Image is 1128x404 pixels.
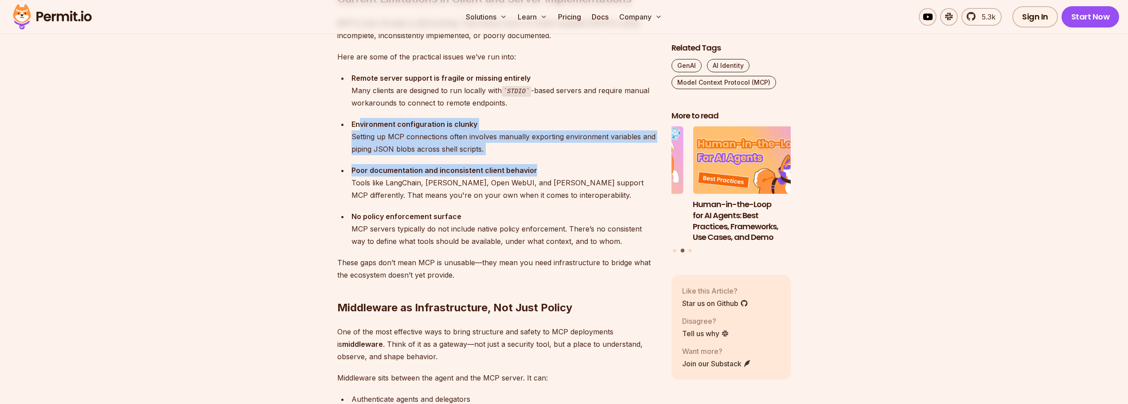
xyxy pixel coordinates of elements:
a: Star us on Github [682,298,748,309]
h3: Why JWTs Can’t Handle AI Agent Access [564,199,683,221]
img: Permit logo [9,2,96,32]
button: Solutions [462,8,511,26]
button: Go to slide 1 [673,249,676,252]
img: Human-in-the-Loop for AI Agents: Best Practices, Frameworks, Use Cases, and Demo [693,127,812,194]
a: Human-in-the-Loop for AI Agents: Best Practices, Frameworks, Use Cases, and DemoHuman-in-the-Loop... [693,127,812,243]
a: Docs [588,8,612,26]
p: Like this Article? [682,286,748,296]
h2: Related Tags [671,43,791,54]
h3: Human-in-the-Loop for AI Agents: Best Practices, Frameworks, Use Cases, and Demo [693,199,812,243]
a: 5.3k [961,8,1002,26]
button: Company [616,8,666,26]
button: Go to slide 2 [680,249,684,253]
a: Pricing [554,8,585,26]
code: STDIO [502,86,531,97]
div: Posts [671,127,791,254]
div: Tools like LangChain, [PERSON_NAME], Open WebUI, and [PERSON_NAME] support MCP differently. That ... [351,164,657,201]
a: AI Identity [707,59,749,72]
strong: Poor documentation and inconsistent client behavior [351,166,537,175]
p: Here are some of the practical issues we’ve run into: [337,51,657,63]
strong: Remote server support is fragile or missing entirely [351,74,531,82]
p: Want more? [682,346,751,357]
p: Disagree? [682,316,729,326]
a: Sign In [1012,6,1058,27]
a: Model Context Protocol (MCP) [671,76,776,89]
a: Join our Substack [682,358,751,369]
strong: No policy enforcement surface [351,212,461,221]
div: Many clients are designed to run locally with -based servers and require manual workarounds to co... [351,72,657,110]
button: Learn [514,8,551,26]
a: Start Now [1062,6,1120,27]
div: MCP servers typically do not include native policy enforcement. There’s no consistent way to defi... [351,210,657,247]
a: Tell us why [682,328,729,339]
button: Go to slide 3 [688,249,692,252]
h2: Middleware as Infrastructure, Not Just Policy [337,265,657,315]
a: GenAI [671,59,702,72]
p: One of the most effective ways to bring structure and safety to MCP deployments is . Think of it ... [337,326,657,363]
li: 1 of 3 [564,127,683,243]
div: Setting up MCP connections often involves manually exporting environment variables and piping JSO... [351,118,657,155]
p: These gaps don’t mean MCP is unusable—they mean you need infrastructure to bridge what the ecosys... [337,256,657,281]
h2: More to read [671,110,791,122]
span: 5.3k [976,12,995,22]
strong: middleware [342,340,383,349]
p: Middleware sits between the agent and the MCP server. It can: [337,372,657,384]
li: 2 of 3 [693,127,812,243]
strong: Environment configuration is clunky [351,120,477,129]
